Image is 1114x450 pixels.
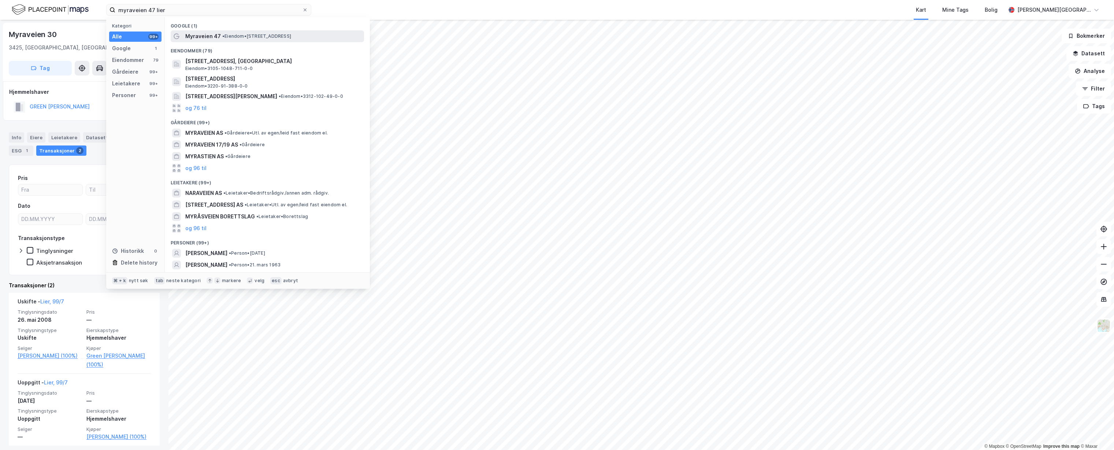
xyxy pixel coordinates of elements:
[86,414,151,423] div: Hjemmelshaver
[165,17,370,30] div: Google (1)
[112,91,136,100] div: Personer
[86,426,151,432] span: Kjøper
[256,214,259,219] span: •
[225,154,250,159] span: Gårdeiere
[229,262,281,268] span: Person • 21. mars 1963
[129,278,148,284] div: nytt søk
[224,130,227,136] span: •
[86,408,151,414] span: Eierskapstype
[185,164,207,173] button: og 96 til
[44,379,68,386] a: Lier, 99/7
[1076,81,1111,96] button: Filter
[86,396,151,405] div: —
[9,29,58,40] div: Myraveien 30
[239,142,242,147] span: •
[112,44,131,53] div: Google
[18,408,82,414] span: Tinglysningstype
[112,277,127,284] div: ⌘ + k
[270,277,282,284] div: esc
[942,5,969,14] div: Mine Tags
[222,33,224,39] span: •
[18,426,82,432] span: Selger
[148,81,159,86] div: 99+
[154,277,165,284] div: tab
[18,396,82,405] div: [DATE]
[86,333,151,342] div: Hjemmelshaver
[185,74,361,83] span: [STREET_ADDRESS]
[18,309,82,315] span: Tinglysningsdato
[40,298,64,305] a: Lier, 99/7
[222,33,291,39] span: Eiendom • [STREET_ADDRESS]
[18,414,82,423] div: Uoppgitt
[185,140,238,149] span: MYRAVEIEN 17/19 AS
[48,132,80,143] div: Leietakere
[86,432,151,441] a: [PERSON_NAME] (100%)
[121,258,157,267] div: Delete history
[86,309,151,315] span: Pris
[18,378,68,390] div: Uoppgitt -
[283,278,298,284] div: avbryt
[112,67,138,76] div: Gårdeiere
[185,129,223,137] span: MYRAVEIEN AS
[1097,319,1111,333] img: Z
[86,351,151,369] a: Green [PERSON_NAME] (100%)
[223,190,329,196] span: Leietaker • Bedriftsrådgiv./annen adm. rådgiv.
[165,234,370,247] div: Personer (99+)
[86,390,151,396] span: Pris
[148,69,159,75] div: 99+
[18,333,82,342] div: Uskifte
[166,278,201,284] div: neste kategori
[279,93,343,99] span: Eiendom • 3312-102-49-0-0
[185,261,227,269] span: [PERSON_NAME]
[112,56,144,64] div: Eiendommer
[36,259,82,266] div: Aksjetransaksjon
[1077,415,1114,450] iframe: Chat Widget
[153,45,159,51] div: 1
[12,3,89,16] img: logo.f888ab2527a4732fd821a326f86c7f29.svg
[185,104,207,112] button: og 76 til
[18,316,82,324] div: 26. mai 2008
[112,32,122,41] div: Alle
[165,114,370,127] div: Gårdeiere (99+)
[1043,444,1080,449] a: Improve this map
[224,130,328,136] span: Gårdeiere • Utl. av egen/leid fast eiendom el.
[9,281,160,290] div: Transaksjoner (2)
[185,92,277,101] span: [STREET_ADDRESS][PERSON_NAME]
[1066,46,1111,61] button: Datasett
[86,345,151,351] span: Kjøper
[18,174,28,182] div: Pris
[9,61,72,75] button: Tag
[222,278,241,284] div: markere
[185,83,248,89] span: Eiendom • 3220-91-388-0-0
[18,214,82,225] input: DD.MM.YYYY
[18,234,65,243] div: Transaksjonstype
[229,250,265,256] span: Person • [DATE]
[18,432,82,441] div: —
[86,327,151,333] span: Eierskapstype
[185,224,207,233] button: og 96 til
[112,247,144,255] div: Historikk
[148,34,159,40] div: 99+
[86,316,151,324] div: —
[223,190,226,196] span: •
[1017,5,1091,14] div: [PERSON_NAME][GEOGRAPHIC_DATA]
[18,297,64,309] div: Uskifte -
[1062,29,1111,43] button: Bokmerker
[36,247,73,254] div: Tinglysninger
[9,145,33,156] div: ESG
[185,212,255,221] span: MYRÅSVEIEN BORETTSLAG
[148,92,159,98] div: 99+
[229,250,231,256] span: •
[1077,415,1114,450] div: Kontrollprogram for chat
[279,93,281,99] span: •
[112,79,140,88] div: Leietakere
[1069,64,1111,78] button: Analyse
[185,152,224,161] span: MYRASTIEN AS
[239,142,265,148] span: Gårdeiere
[9,132,24,143] div: Info
[916,5,926,14] div: Kart
[153,248,159,254] div: 0
[245,202,247,207] span: •
[18,184,82,195] input: Fra
[76,147,83,154] div: 2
